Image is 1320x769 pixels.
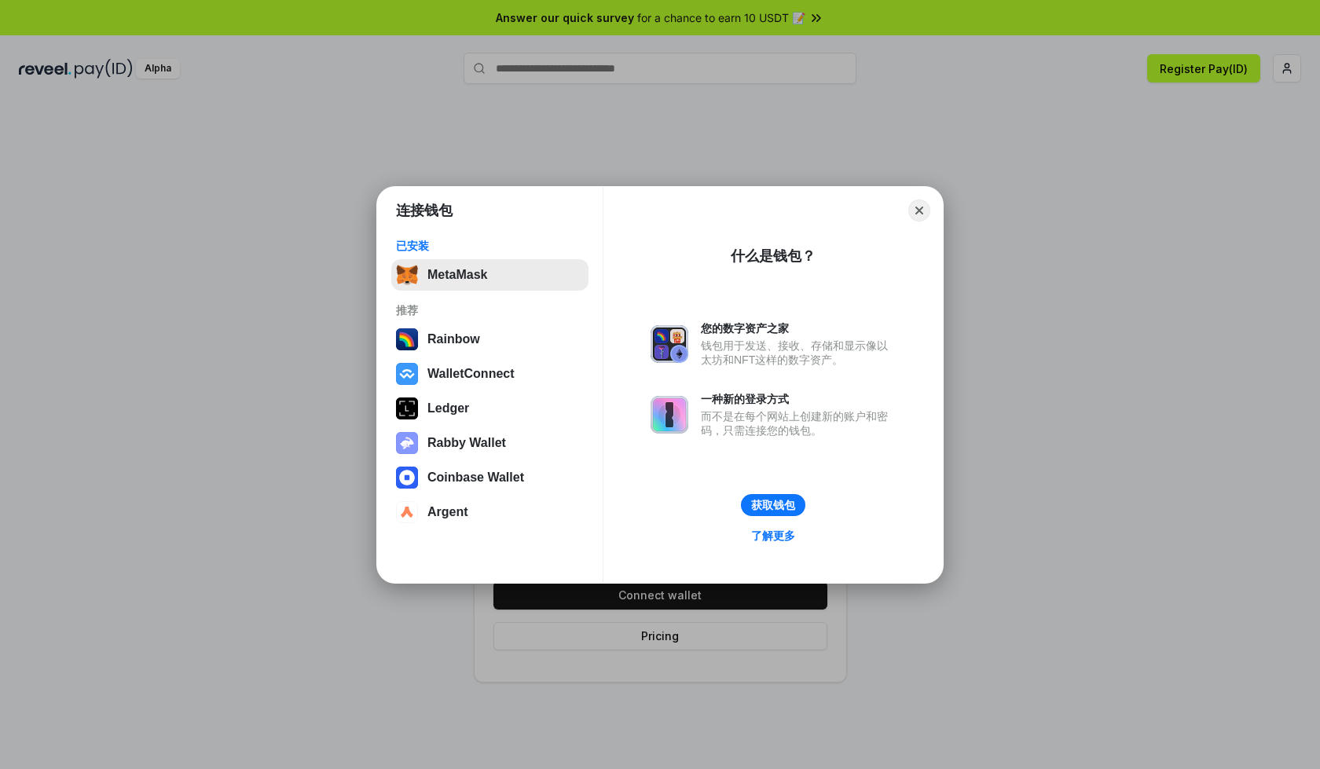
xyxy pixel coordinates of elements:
[651,325,688,363] img: svg+xml,%3Csvg%20xmlns%3D%22http%3A%2F%2Fwww.w3.org%2F2000%2Fsvg%22%20fill%3D%22none%22%20viewBox...
[391,393,588,424] button: Ledger
[651,396,688,434] img: svg+xml,%3Csvg%20xmlns%3D%22http%3A%2F%2Fwww.w3.org%2F2000%2Fsvg%22%20fill%3D%22none%22%20viewBox...
[391,358,588,390] button: WalletConnect
[396,328,418,350] img: svg+xml,%3Csvg%20width%3D%22120%22%20height%3D%22120%22%20viewBox%3D%220%200%20120%20120%22%20fil...
[391,324,588,355] button: Rainbow
[701,409,896,438] div: 而不是在每个网站上创建新的账户和密码，只需连接您的钱包。
[391,427,588,459] button: Rabby Wallet
[908,200,930,222] button: Close
[751,529,795,543] div: 了解更多
[396,239,584,253] div: 已安装
[701,392,896,406] div: 一种新的登录方式
[427,401,469,416] div: Ledger
[396,201,453,220] h1: 连接钱包
[396,432,418,454] img: svg+xml,%3Csvg%20xmlns%3D%22http%3A%2F%2Fwww.w3.org%2F2000%2Fsvg%22%20fill%3D%22none%22%20viewBox...
[396,363,418,385] img: svg+xml,%3Csvg%20width%3D%2228%22%20height%3D%2228%22%20viewBox%3D%220%200%2028%2028%22%20fill%3D...
[701,321,896,335] div: 您的数字资产之家
[396,397,418,419] img: svg+xml,%3Csvg%20xmlns%3D%22http%3A%2F%2Fwww.w3.org%2F2000%2Fsvg%22%20width%3D%2228%22%20height%3...
[701,339,896,367] div: 钱包用于发送、接收、存储和显示像以太坊和NFT这样的数字资产。
[396,467,418,489] img: svg+xml,%3Csvg%20width%3D%2228%22%20height%3D%2228%22%20viewBox%3D%220%200%2028%2028%22%20fill%3D...
[396,303,584,317] div: 推荐
[731,247,816,265] div: 什么是钱包？
[427,367,515,381] div: WalletConnect
[427,471,524,485] div: Coinbase Wallet
[396,501,418,523] img: svg+xml,%3Csvg%20width%3D%2228%22%20height%3D%2228%22%20viewBox%3D%220%200%2028%2028%22%20fill%3D...
[396,264,418,286] img: svg+xml,%3Csvg%20fill%3D%22none%22%20height%3D%2233%22%20viewBox%3D%220%200%2035%2033%22%20width%...
[751,498,795,512] div: 获取钱包
[391,462,588,493] button: Coinbase Wallet
[391,259,588,291] button: MetaMask
[742,525,805,546] a: 了解更多
[427,505,468,519] div: Argent
[427,436,506,450] div: Rabby Wallet
[427,332,480,346] div: Rainbow
[741,494,805,516] button: 获取钱包
[427,268,487,282] div: MetaMask
[391,496,588,528] button: Argent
